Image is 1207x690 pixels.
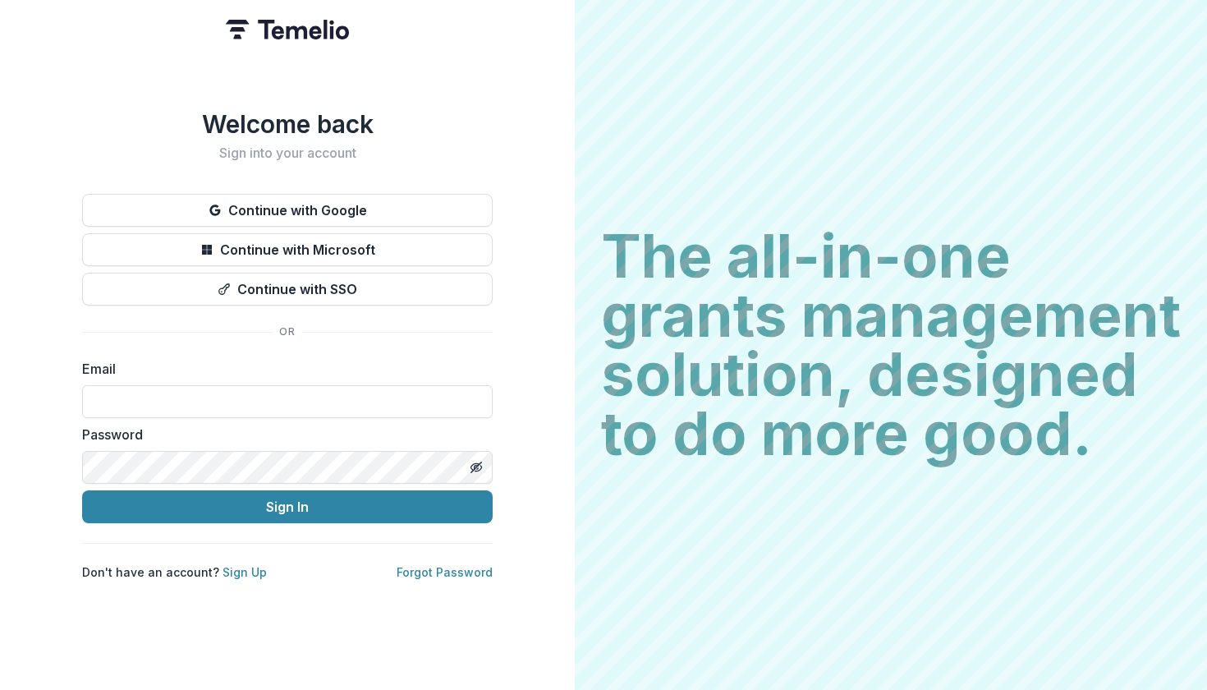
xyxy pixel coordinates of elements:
[397,565,493,579] a: Forgot Password
[82,563,267,581] p: Don't have an account?
[82,233,493,266] button: Continue with Microsoft
[82,273,493,306] button: Continue with SSO
[223,565,267,579] a: Sign Up
[82,109,493,139] h1: Welcome back
[82,145,493,161] h2: Sign into your account
[463,454,489,481] button: Toggle password visibility
[226,20,349,39] img: Temelio
[82,194,493,227] button: Continue with Google
[82,359,483,379] label: Email
[82,425,483,444] label: Password
[82,490,493,523] button: Sign In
